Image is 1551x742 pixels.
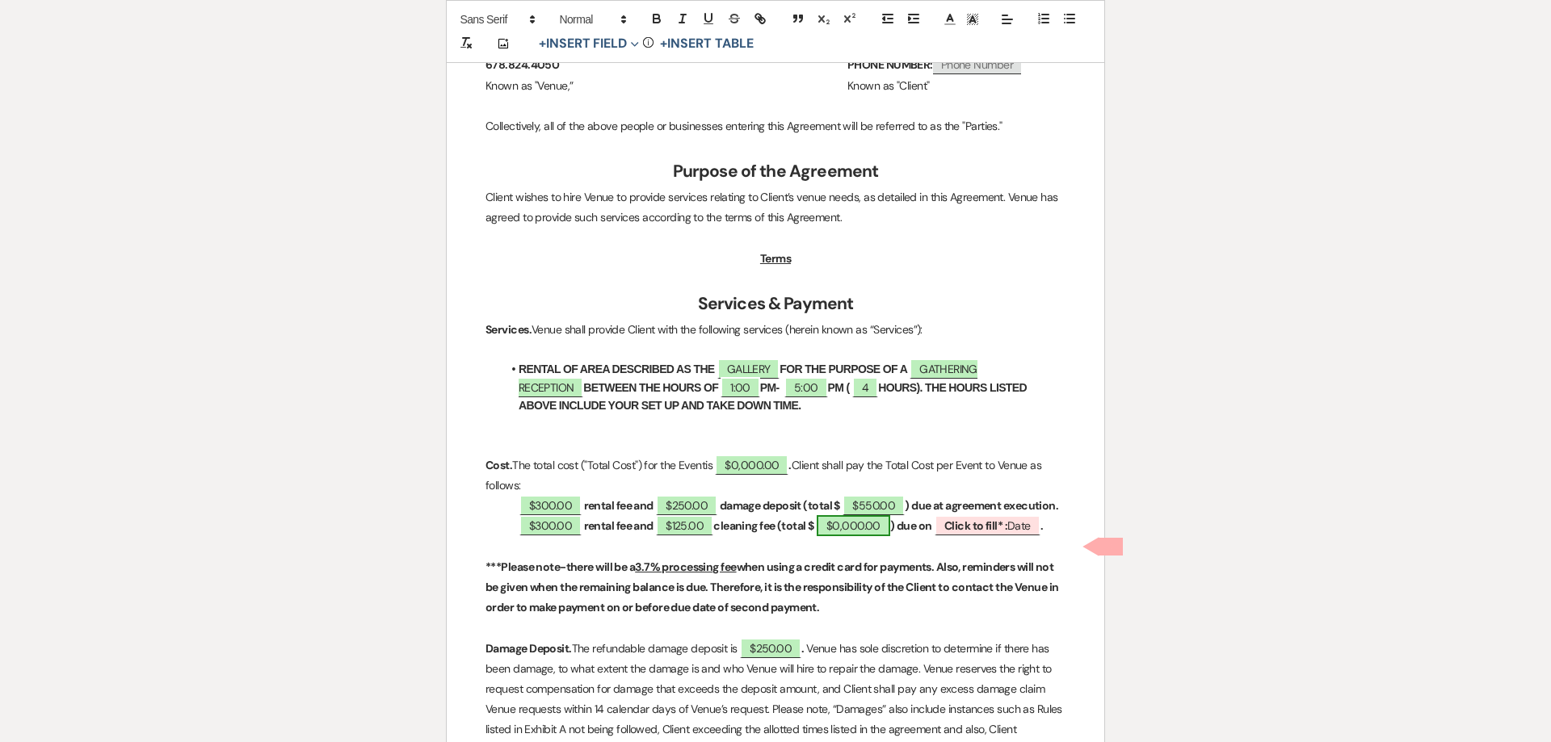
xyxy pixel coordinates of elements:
[485,116,1066,136] p: Collectively, all of the above people or businesses entering this Agreement will be referred to a...
[717,358,780,379] span: GALLERY
[519,358,977,396] span: GATHERING RECEPTION
[635,560,736,574] u: 3.7% processing fee
[961,10,984,29] span: Text Background Color
[485,187,1066,228] p: Client wishes to hire Venue to provide services relating to Client’s venue needs, as detailed in ...
[828,381,850,394] strong: PM (
[721,377,759,397] span: 1:00
[890,518,932,533] strong: ) due on
[847,57,933,72] strong: PHONE NUMBER:
[533,34,645,53] button: Insert Field
[760,381,780,394] strong: PM-
[485,320,1066,340] p: Venue shall provide Client with the following services (herein known as “Services”):
[485,78,573,93] span: Known as "Venue,”
[847,78,929,93] span: Known as "Client"
[760,251,791,266] u: Terms
[801,641,804,656] strong: .
[713,518,813,533] strong: cleaning fee (total $
[905,498,1058,513] strong: ) due at agreement execution.
[539,37,546,50] span: +
[935,515,1040,535] span: Date
[817,515,890,536] span: $0,000.00
[715,455,788,475] span: $0,000.00
[944,518,1007,533] b: Click to fill* :
[740,638,801,658] span: $250.00
[519,515,582,535] span: $300.00
[512,458,705,472] span: The total cost ("Total Cost") for the Event
[843,495,905,515] span: $550.00
[780,363,907,375] strong: FOR THE PURPOSE OF A
[656,495,717,515] span: $250.00
[698,292,854,315] strong: Services & Payment
[673,160,879,182] strong: Purpose of the Agreement
[485,560,1061,614] strong: ***Please note-there will be a when using a credit card for payments. Also, reminders will not be...
[788,458,791,472] strong: .
[1040,518,1043,533] strong: .
[996,10,1019,29] span: Alignment
[661,37,668,50] span: +
[656,515,713,535] span: $125.00
[655,34,759,53] button: +Insert Table
[584,518,654,533] strong: rental fee and
[485,57,559,72] strong: 678.824.4050
[485,322,532,337] strong: Services.
[583,381,718,394] strong: BETWEEN THE HOURS OF
[485,641,572,656] strong: Damage Deposit.
[933,56,1021,74] span: Phone Number
[485,458,512,472] strong: Cost.
[852,377,878,397] span: 4
[553,10,632,29] span: Header Formats
[485,455,1066,496] p: is
[519,363,715,375] strong: RENTAL OF AREA DESCRIBED AS THE
[939,10,961,29] span: Text Color
[784,377,827,397] span: 5:00
[584,498,654,513] strong: rental fee and
[519,495,582,515] span: $300.00
[720,498,840,513] strong: damage deposit (total $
